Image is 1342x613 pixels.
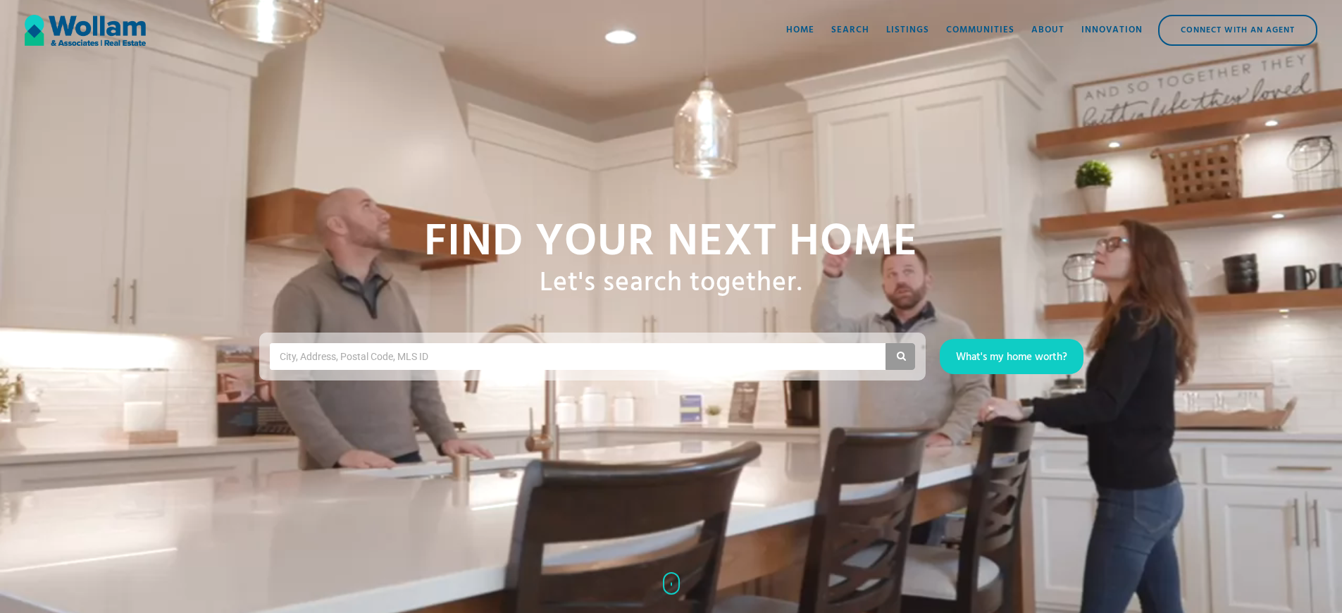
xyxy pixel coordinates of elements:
[786,23,814,37] div: Home
[1081,23,1143,37] div: Innovation
[946,23,1014,37] div: Communities
[1073,9,1151,51] a: Innovation
[823,9,878,51] a: Search
[886,343,915,370] button: Search
[778,9,823,51] a: Home
[1158,15,1317,46] a: Connect with an Agent
[278,346,442,367] input: City, Address, Postal Code, MLS ID
[1023,9,1073,51] a: About
[886,23,929,37] div: Listings
[25,9,146,51] a: home
[878,9,938,51] a: Listings
[831,23,869,37] div: Search
[424,218,918,268] h1: Find your NExt home
[1031,23,1064,37] div: About
[540,268,802,300] h1: Let's search together.
[938,9,1023,51] a: Communities
[1160,16,1316,44] div: Connect with an Agent
[940,339,1083,374] a: What's my home worth?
